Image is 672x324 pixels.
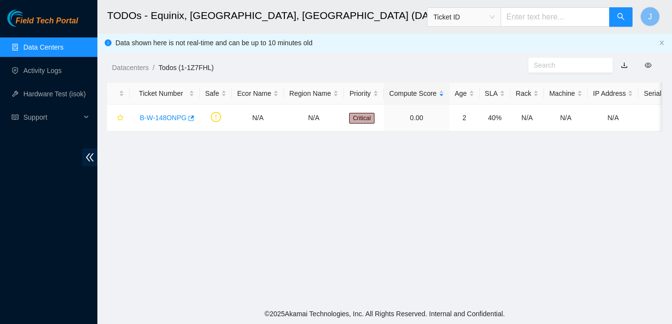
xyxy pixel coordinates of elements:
[140,114,187,122] a: B-W-148ONPG
[433,10,495,24] span: Ticket ID
[510,105,544,131] td: N/A
[614,57,635,73] button: download
[152,64,154,72] span: /
[117,114,124,122] span: star
[7,18,78,30] a: Akamai TechnologiesField Tech Portal
[112,110,124,126] button: star
[82,148,97,166] span: double-left
[23,90,86,98] a: Hardware Test (isok)
[621,61,628,69] a: download
[659,40,665,46] button: close
[544,105,588,131] td: N/A
[12,114,19,121] span: read
[158,64,214,72] a: Todos (1-1Z7FHL)
[617,13,625,22] span: search
[640,7,660,26] button: J
[23,43,63,51] a: Data Centers
[112,64,149,72] a: Datacenters
[232,105,284,131] td: N/A
[211,112,221,122] span: exclamation-circle
[23,108,81,127] span: Support
[284,105,344,131] td: N/A
[534,60,599,71] input: Search
[501,7,610,27] input: Enter text here...
[16,17,78,26] span: Field Tech Portal
[588,105,638,131] td: N/A
[609,7,633,27] button: search
[384,105,449,131] td: 0.00
[648,11,652,23] span: J
[97,304,672,324] footer: © 2025 Akamai Technologies, Inc. All Rights Reserved. Internal and Confidential.
[480,105,510,131] td: 40%
[23,67,62,74] a: Activity Logs
[645,62,652,69] span: eye
[349,113,375,124] span: Critical
[7,10,49,27] img: Akamai Technologies
[449,105,480,131] td: 2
